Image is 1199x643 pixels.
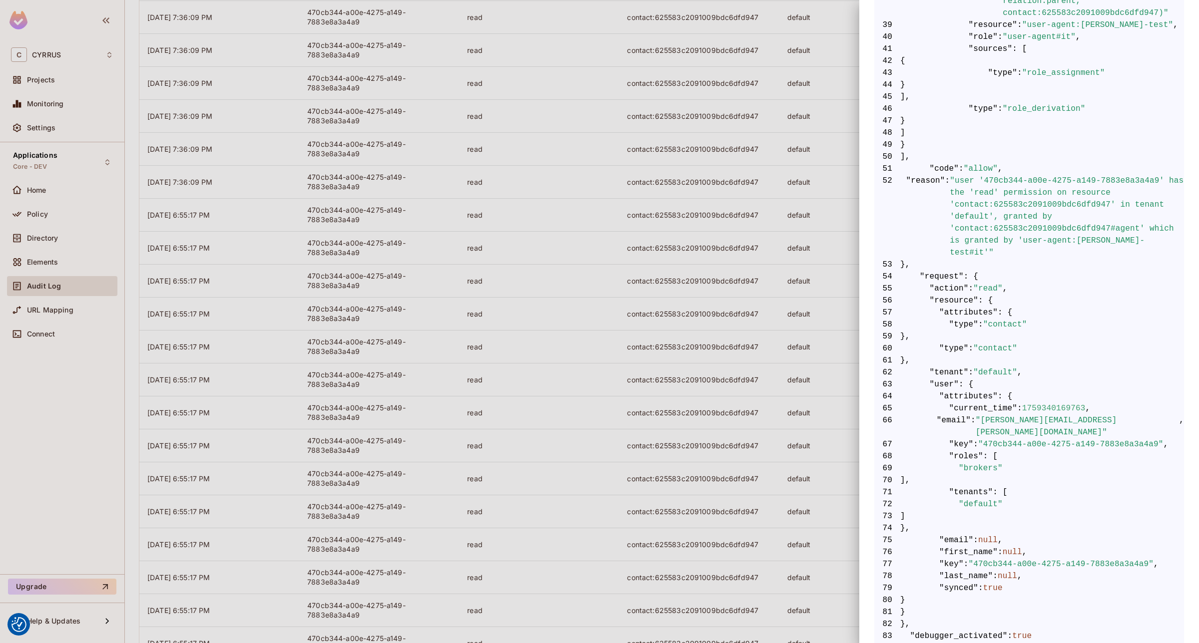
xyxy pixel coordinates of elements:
[1076,31,1081,43] span: ,
[874,594,900,606] span: 80
[939,570,993,582] span: "last_name"
[964,558,969,570] span: :
[874,630,900,642] span: 83
[973,366,1017,378] span: "default"
[978,438,1164,450] span: "470cb344-a00e-4275-a149-7883e8a3a4a9"
[939,342,969,354] span: "type"
[988,67,1018,79] span: "type"
[969,103,998,115] span: "type"
[959,378,973,390] span: : {
[874,55,900,67] span: 42
[964,271,978,283] span: : {
[939,582,978,594] span: "synced"
[874,330,900,342] span: 59
[1008,630,1013,642] span: :
[998,307,1012,319] span: : {
[874,115,1184,127] span: }
[949,450,983,462] span: "roles"
[874,330,1184,342] span: },
[1017,67,1022,79] span: :
[939,534,973,546] span: "email"
[949,319,979,330] span: "type"
[983,319,1027,330] span: "contact"
[1179,414,1184,438] span: ,
[949,438,974,450] span: "key"
[1154,558,1159,570] span: ,
[998,534,1003,546] span: ,
[950,175,1184,259] span: "user '470cb344-a00e-4275-a149-7883e8a3a4a9' has the 'read' permission on resource 'contact:62558...
[11,617,26,632] button: Consent Preferences
[906,175,945,259] span: "reason"
[874,43,900,55] span: 41
[959,163,964,175] span: :
[874,594,1184,606] span: }
[874,354,900,366] span: 61
[1003,31,1076,43] span: "user-agent#it"
[949,402,1018,414] span: "current_time"
[874,402,900,414] span: 65
[1003,283,1008,295] span: ,
[1022,402,1086,414] span: 1759340169763
[1017,366,1022,378] span: ,
[973,438,978,450] span: :
[874,139,1184,151] span: }
[978,582,983,594] span: :
[978,319,983,330] span: :
[874,378,900,390] span: 63
[959,498,1003,510] span: "default"
[998,31,1003,43] span: :
[874,474,1184,486] span: ],
[993,486,1007,498] span: : [
[930,283,969,295] span: "action"
[920,271,964,283] span: "request"
[973,534,978,546] span: :
[973,283,1003,295] span: "read"
[1017,402,1022,414] span: :
[1173,19,1178,31] span: ,
[930,163,959,175] span: "code"
[973,342,1017,354] span: "contact"
[874,498,900,510] span: 72
[874,474,900,486] span: 70
[930,295,979,307] span: "resource"
[874,175,900,259] span: 52
[11,617,26,632] img: Revisit consent button
[874,390,900,402] span: 64
[939,390,998,402] span: "attributes"
[978,295,993,307] span: : {
[983,450,998,462] span: : [
[874,582,900,594] span: 79
[874,510,1184,522] span: ]
[993,570,998,582] span: :
[874,450,900,462] span: 68
[874,127,900,139] span: 48
[939,558,964,570] span: "key"
[983,582,1003,594] span: true
[874,618,1184,630] span: },
[874,283,900,295] span: 55
[874,570,900,582] span: 78
[874,319,900,330] span: 58
[874,259,900,271] span: 53
[1022,546,1027,558] span: ,
[969,342,974,354] span: :
[874,271,900,283] span: 54
[969,43,1013,55] span: "sources"
[874,510,900,522] span: 73
[874,606,900,618] span: 81
[874,462,900,474] span: 69
[874,151,900,163] span: 50
[949,486,993,498] span: "tenants"
[1012,43,1027,55] span: : [
[874,354,1184,366] span: },
[1164,438,1169,450] span: ,
[874,139,900,151] span: 49
[874,534,900,546] span: 75
[874,307,900,319] span: 57
[874,618,900,630] span: 82
[969,366,974,378] span: :
[976,414,1179,438] span: "[PERSON_NAME][EMAIL_ADDRESS][PERSON_NAME][DOMAIN_NAME]"
[874,79,1184,91] span: }
[1017,19,1022,31] span: :
[874,486,900,498] span: 71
